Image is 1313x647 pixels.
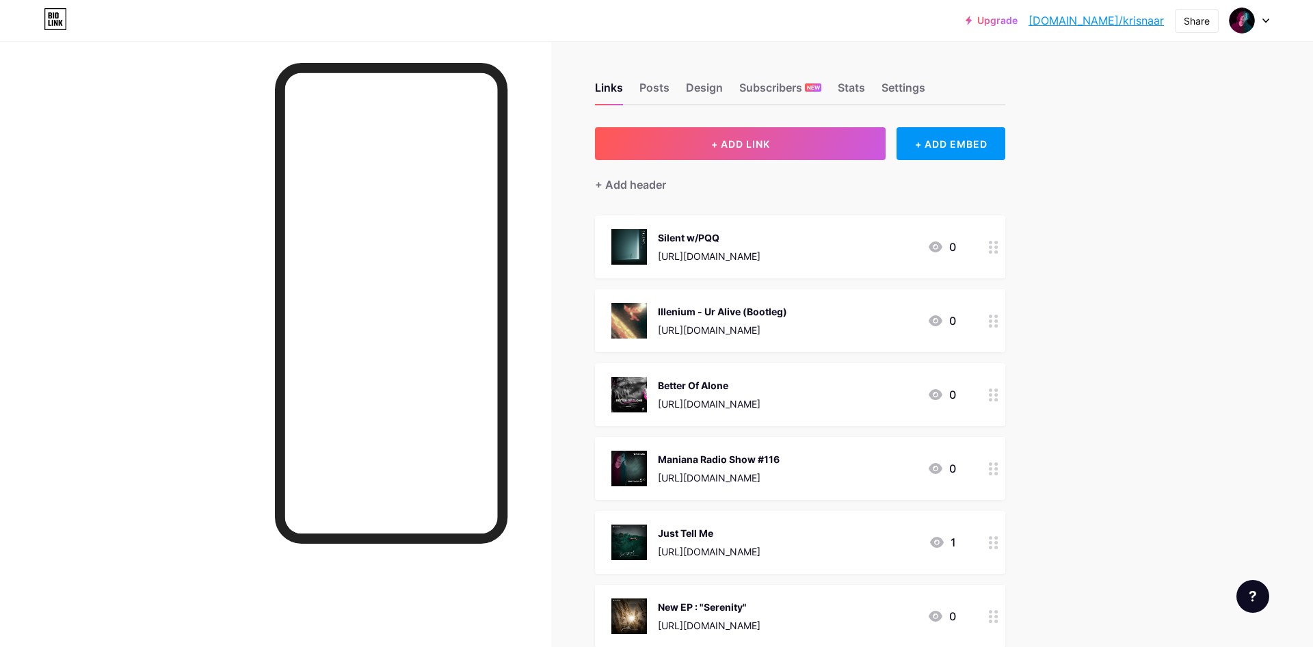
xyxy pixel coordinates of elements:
div: Better Of Alone [658,378,760,393]
div: Stats [838,79,865,104]
img: Maniana Radio Show #116 [611,451,647,486]
img: Better Of Alone [611,377,647,412]
div: Design [686,79,723,104]
div: [URL][DOMAIN_NAME] [658,471,780,485]
img: Silent w/PQQ [611,229,647,265]
img: Krisna Artha [1229,8,1255,34]
div: Posts [639,79,669,104]
div: + Add header [595,176,666,193]
div: Settings [881,79,925,104]
div: Illenium - Ur Alive (Bootleg) [658,304,787,319]
div: [URL][DOMAIN_NAME] [658,249,760,263]
div: [URL][DOMAIN_NAME] [658,397,760,411]
div: 0 [927,313,956,329]
div: 0 [927,608,956,624]
div: Maniana Radio Show #116 [658,452,780,466]
div: 0 [927,239,956,255]
div: 1 [929,534,956,551]
span: NEW [807,83,820,92]
div: 0 [927,460,956,477]
span: + ADD LINK [711,138,770,150]
img: Illenium - Ur Alive (Bootleg) [611,303,647,339]
a: [DOMAIN_NAME]/krisnaar [1029,12,1164,29]
div: + ADD EMBED [897,127,1005,160]
div: Silent w/PQQ [658,230,760,245]
div: [URL][DOMAIN_NAME] [658,323,787,337]
div: [URL][DOMAIN_NAME] [658,618,760,633]
div: New EP : "Serenity" [658,600,760,614]
div: [URL][DOMAIN_NAME] [658,544,760,559]
img: New EP : "Serenity" [611,598,647,634]
a: Upgrade [966,15,1018,26]
div: Subscribers [739,79,821,104]
div: Share [1184,14,1210,28]
div: Links [595,79,623,104]
div: 0 [927,386,956,403]
img: Just Tell Me [611,525,647,560]
button: + ADD LINK [595,127,886,160]
div: Just Tell Me [658,526,760,540]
